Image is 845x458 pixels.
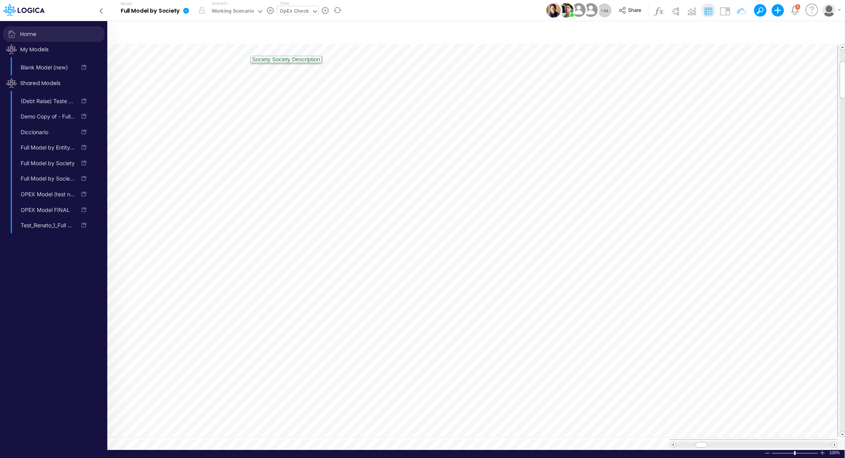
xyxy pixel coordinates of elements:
a: Full Model by Society (ARCHIVED) [15,172,76,185]
div: OpEx Check [280,7,309,16]
img: User Image Icon [570,2,587,19]
div: Zoom level [829,450,841,456]
div: Zoom Out [764,450,770,456]
div: Working Scenario [212,7,254,16]
a: Blank Model (new) [15,61,76,74]
div: Zoom In [819,450,825,456]
a: Full Model by Entity (initial validation for FS / OPEX) [15,141,76,154]
span: Share [628,7,641,13]
a: Full Model by Society [15,157,76,169]
span: 100% [829,450,841,456]
span: Click to sort models list by update time order [3,76,107,91]
label: Scenario [212,0,228,6]
div: Zoom [794,451,796,455]
a: Diccionario [15,126,76,138]
span: Click to sort models list by update time order [3,42,107,57]
span: Home [3,26,105,42]
span: + 44 [601,8,608,13]
div: 3 unread items [797,5,799,8]
input: Type a title here [7,24,678,40]
a: (Debt Raise) Teste CDB Full Model by Society [15,95,76,107]
button: Share [615,5,646,16]
b: Full Model by Society [121,8,180,15]
img: User Image Icon [582,2,599,19]
a: OPEX Model (test no calc) [15,188,76,200]
label: Model [121,2,132,6]
a: Notifications [791,6,799,15]
label: View [280,0,289,6]
a: OPEX Model FINAL [15,204,76,216]
a: Demo Copy of - Full Model by Society ([DATE]) (For [PERSON_NAME]) [15,110,76,123]
img: User Image Icon [559,3,573,18]
a: Test_Renato_1_Full Model by Society (4YnBvg2CUW9aUsJGxII5uMseEpNf0vBf) [DATE]T12:52:07UTC [15,219,76,231]
img: User Image Icon [546,3,561,18]
div: Zoom [771,450,819,456]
